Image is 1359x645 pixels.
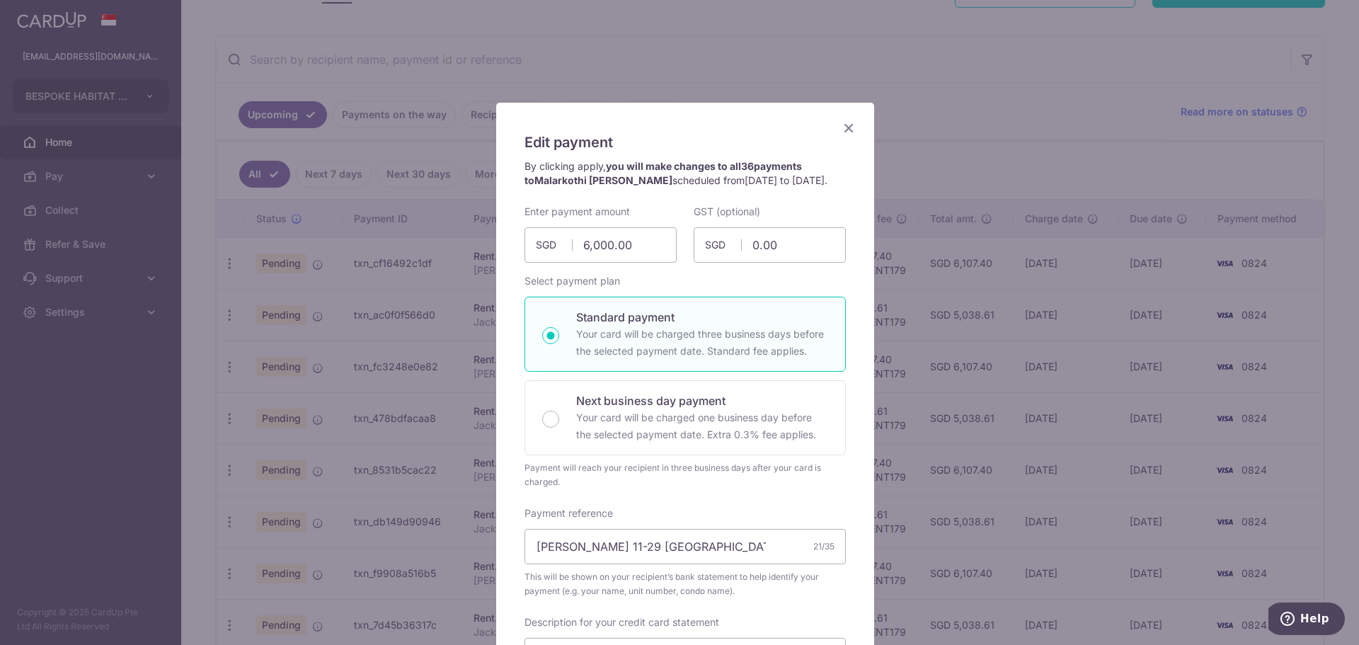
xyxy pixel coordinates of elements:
[524,615,719,629] label: Description for your credit card statement
[524,159,846,188] p: By clicking apply, scheduled from .
[576,392,828,409] p: Next business day payment
[524,131,846,154] h5: Edit payment
[524,227,677,263] input: 0.00
[1268,603,1345,638] iframe: Opens a widget where you can find more information
[524,274,620,288] label: Select payment plan
[524,506,613,520] label: Payment reference
[524,160,802,186] strong: you will make changes to all payments to
[576,326,828,360] p: Your card will be charged three business days before the selected payment date. Standard fee appl...
[524,570,846,598] span: This will be shown on your recipient’s bank statement to help identify your payment (e.g. your na...
[745,174,825,186] span: [DATE] to [DATE]
[705,238,742,252] span: SGD
[813,540,835,554] div: 21/35
[536,238,573,252] span: SGD
[524,205,630,219] label: Enter payment amount
[576,309,828,326] p: Standard payment
[576,409,828,443] p: Your card will be charged one business day before the selected payment date. Extra 0.3% fee applies.
[694,227,846,263] input: 0.00
[534,174,672,186] span: Malarkothi [PERSON_NAME]
[694,205,760,219] label: GST (optional)
[840,120,857,137] button: Close
[524,461,846,489] div: Payment will reach your recipient in three business days after your card is charged.
[741,160,754,172] span: 36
